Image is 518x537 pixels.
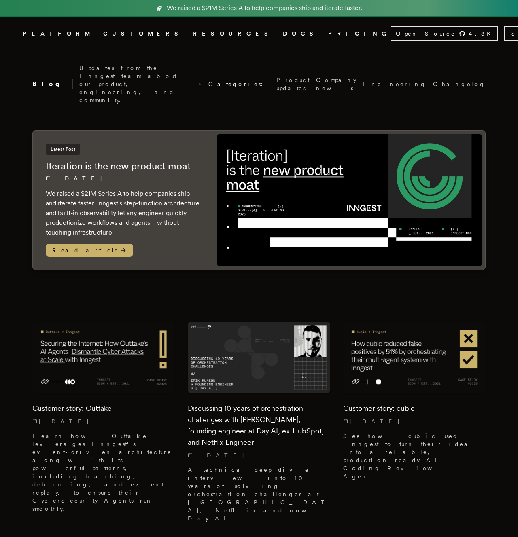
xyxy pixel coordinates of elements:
[32,79,73,89] h2: Blog
[396,30,456,38] span: Open Source
[32,432,175,513] p: Learn how Outtake leverages Inngest's event-driven architecture along with its powerful patterns,...
[46,189,201,237] p: We raised a $21M Series A to help companies ship and iterate faster. Inngest's step-function arch...
[46,144,80,155] span: Latest Post
[343,322,486,393] img: Featured image for Customer story: cubic blog post
[103,29,183,39] a: CUSTOMERS
[217,134,482,266] img: Featured image for Iteration is the new product moat blog post
[46,160,201,173] h2: Iteration is the new product moat
[343,322,486,487] a: Featured image for Customer story: cubic blog postCustomer story: cubic[DATE] See how cubic used ...
[188,322,330,393] img: Featured image for Discussing 10 years of orchestration challenges with Erik Munson, founding eng...
[469,30,496,38] span: 4.8 K
[23,29,93,39] button: PLATFORM
[283,29,318,39] a: DOCS
[188,466,330,522] p: A technical deep dive interview into 10 years of solving orchestration challenges at [GEOGRAPHIC_...
[343,417,486,425] p: [DATE]
[32,322,175,393] img: Featured image for Customer story: Outtake blog post
[276,76,310,92] a: Product updates
[193,29,273,39] button: RESOURCES
[343,403,486,414] h2: Customer story: cubic
[32,130,486,270] a: Latest PostIteration is the new product moat[DATE] We raised a $21M Series A to help companies sh...
[32,403,175,414] h2: Customer story: Outtake
[188,451,330,459] p: [DATE]
[433,80,486,88] a: Changelog
[363,80,427,88] a: Engineering
[32,417,175,425] p: [DATE]
[343,432,486,480] p: See how cubic used Inngest to turn their idea into a reliable, production-ready AI Coding Review ...
[188,403,330,448] h2: Discussing 10 years of orchestration challenges with [PERSON_NAME], founding engineer at Day AI, ...
[167,3,362,13] span: We raised a $21M Series A to help companies ship and iterate faster.
[79,64,192,104] p: Updates from the Inngest team about our product, engineering, and community.
[32,322,175,519] a: Featured image for Customer story: Outtake blog postCustomer story: Outtake[DATE] Learn how Outta...
[208,80,270,88] span: Categories:
[316,76,356,92] a: Company news
[188,322,330,529] a: Featured image for Discussing 10 years of orchestration challenges with Erik Munson, founding eng...
[46,244,133,257] span: Read article
[328,29,391,39] a: PRICING
[46,174,201,182] p: [DATE]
